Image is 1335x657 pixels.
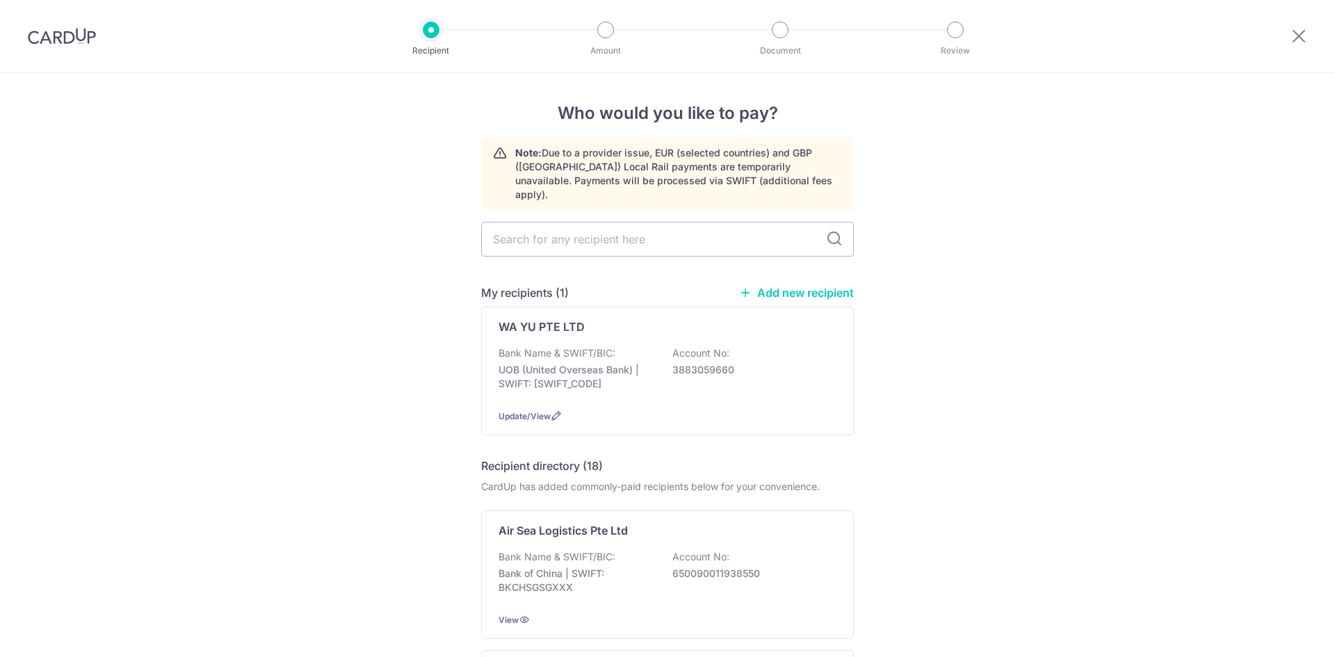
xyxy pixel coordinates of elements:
p: UOB (United Overseas Bank) | SWIFT: [SWIFT_CODE] [499,363,654,391]
iframe: Opens a widget where you can find more information [1246,615,1321,650]
p: Recipient [380,44,483,58]
h5: Recipient directory (18) [481,457,603,474]
p: 3883059660 [672,363,828,377]
p: Review [904,44,1007,58]
h4: Who would you like to pay? [481,101,854,126]
a: Update/View [499,411,551,421]
input: Search for any recipient here [481,222,854,257]
p: Document [729,44,832,58]
h5: My recipients (1) [481,284,569,301]
p: Account No: [672,550,729,564]
p: 650090011938550 [672,567,828,581]
p: WA YU PTE LTD [499,318,585,335]
p: Bank Name & SWIFT/BIC: [499,346,615,360]
a: View [499,615,519,625]
img: CardUp [28,28,96,44]
p: Account No: [672,346,729,360]
div: CardUp has added commonly-paid recipients below for your convenience. [481,480,854,494]
p: Bank Name & SWIFT/BIC: [499,550,615,564]
p: Air Sea Logistics Pte Ltd [499,522,628,539]
a: Add new recipient [739,286,854,300]
p: Due to a provider issue, EUR (selected countries) and GBP ([GEOGRAPHIC_DATA]) Local Rail payments... [515,146,842,202]
p: Bank of China | SWIFT: BKCHSGSGXXX [499,567,654,594]
p: Amount [554,44,657,58]
strong: Note: [515,147,542,159]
